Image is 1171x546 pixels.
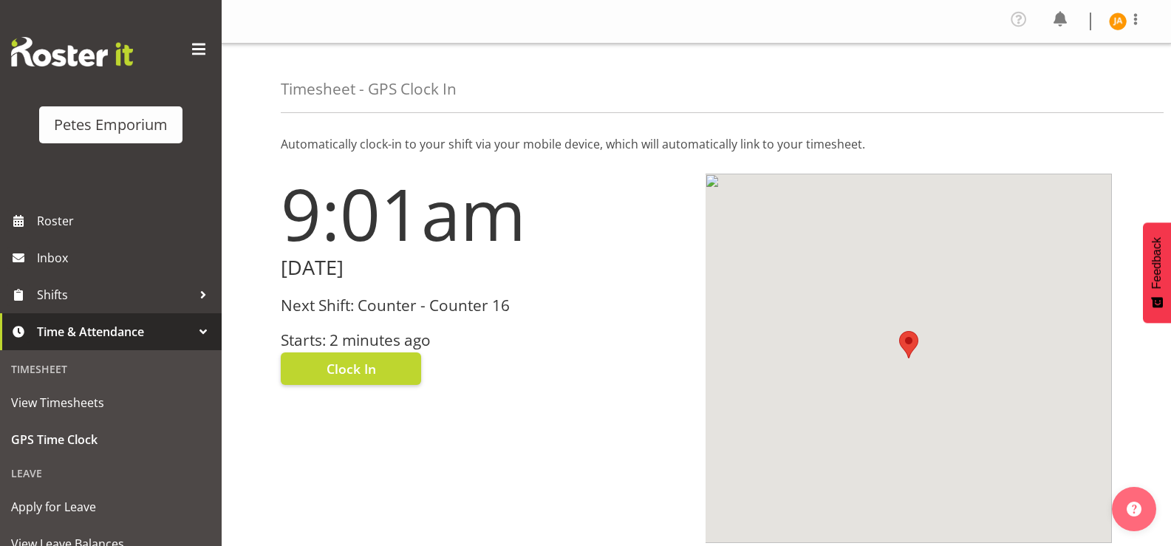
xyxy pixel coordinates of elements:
button: Feedback - Show survey [1143,222,1171,323]
a: GPS Time Clock [4,421,218,458]
img: Rosterit website logo [11,37,133,66]
span: Shifts [37,284,192,306]
h2: [DATE] [281,256,688,279]
span: GPS Time Clock [11,429,211,451]
span: Time & Attendance [37,321,192,343]
span: Inbox [37,247,214,269]
div: Timesheet [4,354,218,384]
span: Roster [37,210,214,232]
div: Petes Emporium [54,114,168,136]
span: Apply for Leave [11,496,211,518]
p: Automatically clock-in to your shift via your mobile device, which will automatically link to you... [281,135,1112,153]
div: Leave [4,458,218,488]
a: View Timesheets [4,384,218,421]
h4: Timesheet - GPS Clock In [281,81,457,98]
img: help-xxl-2.png [1127,502,1141,516]
h1: 9:01am [281,174,688,253]
span: Feedback [1150,237,1164,289]
a: Apply for Leave [4,488,218,525]
h3: Next Shift: Counter - Counter 16 [281,297,688,314]
span: View Timesheets [11,392,211,414]
img: jeseryl-armstrong10788.jpg [1109,13,1127,30]
h3: Starts: 2 minutes ago [281,332,688,349]
span: Clock In [327,359,376,378]
button: Clock In [281,352,421,385]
